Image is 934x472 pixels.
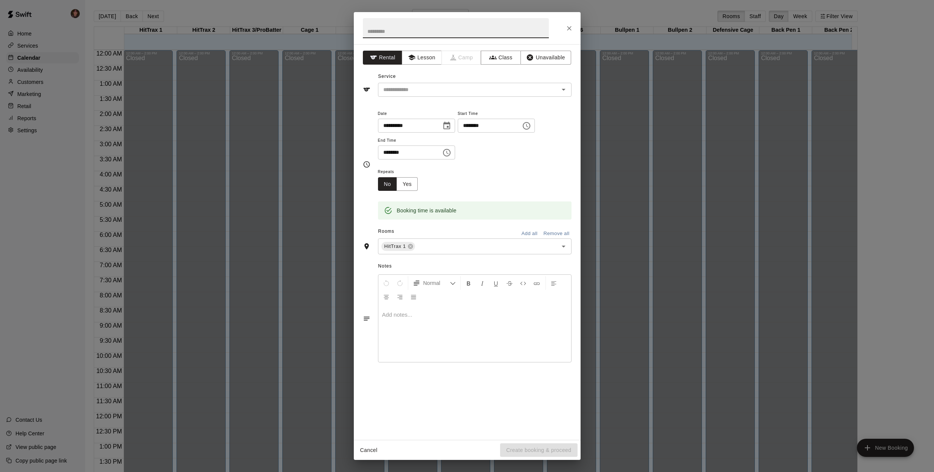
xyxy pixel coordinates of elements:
[462,276,475,290] button: Format Bold
[381,242,415,251] div: HitTrax 1
[407,290,420,303] button: Justify Align
[397,204,457,217] div: Booking time is available
[378,229,394,234] span: Rooms
[530,276,543,290] button: Insert Link
[378,136,455,146] span: End Time
[423,279,450,287] span: Normal
[378,167,424,177] span: Repeats
[393,290,406,303] button: Right Align
[562,22,576,35] button: Close
[378,177,418,191] div: outlined button group
[439,145,454,160] button: Choose time, selected time is 3:30 PM
[520,51,571,65] button: Unavailable
[503,276,516,290] button: Format Strikethrough
[363,51,403,65] button: Rental
[442,51,482,65] span: Camps can only be created in the Services page
[558,84,569,95] button: Open
[393,276,406,290] button: Redo
[378,74,396,79] span: Service
[439,118,454,133] button: Choose date, selected date is Oct 13, 2025
[363,161,370,168] svg: Timing
[380,276,393,290] button: Undo
[489,276,502,290] button: Format Underline
[363,315,370,322] svg: Notes
[357,443,381,457] button: Cancel
[402,51,441,65] button: Lesson
[410,276,459,290] button: Formatting Options
[381,243,409,250] span: HitTrax 1
[378,177,397,191] button: No
[547,276,560,290] button: Left Align
[363,243,370,250] svg: Rooms
[517,276,530,290] button: Insert Code
[397,177,418,191] button: Yes
[378,260,571,272] span: Notes
[363,86,370,93] svg: Service
[476,276,489,290] button: Format Italics
[519,118,534,133] button: Choose time, selected time is 3:00 PM
[458,109,535,119] span: Start Time
[558,241,569,252] button: Open
[517,228,542,240] button: Add all
[380,290,393,303] button: Center Align
[542,228,572,240] button: Remove all
[378,109,455,119] span: Date
[481,51,520,65] button: Class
